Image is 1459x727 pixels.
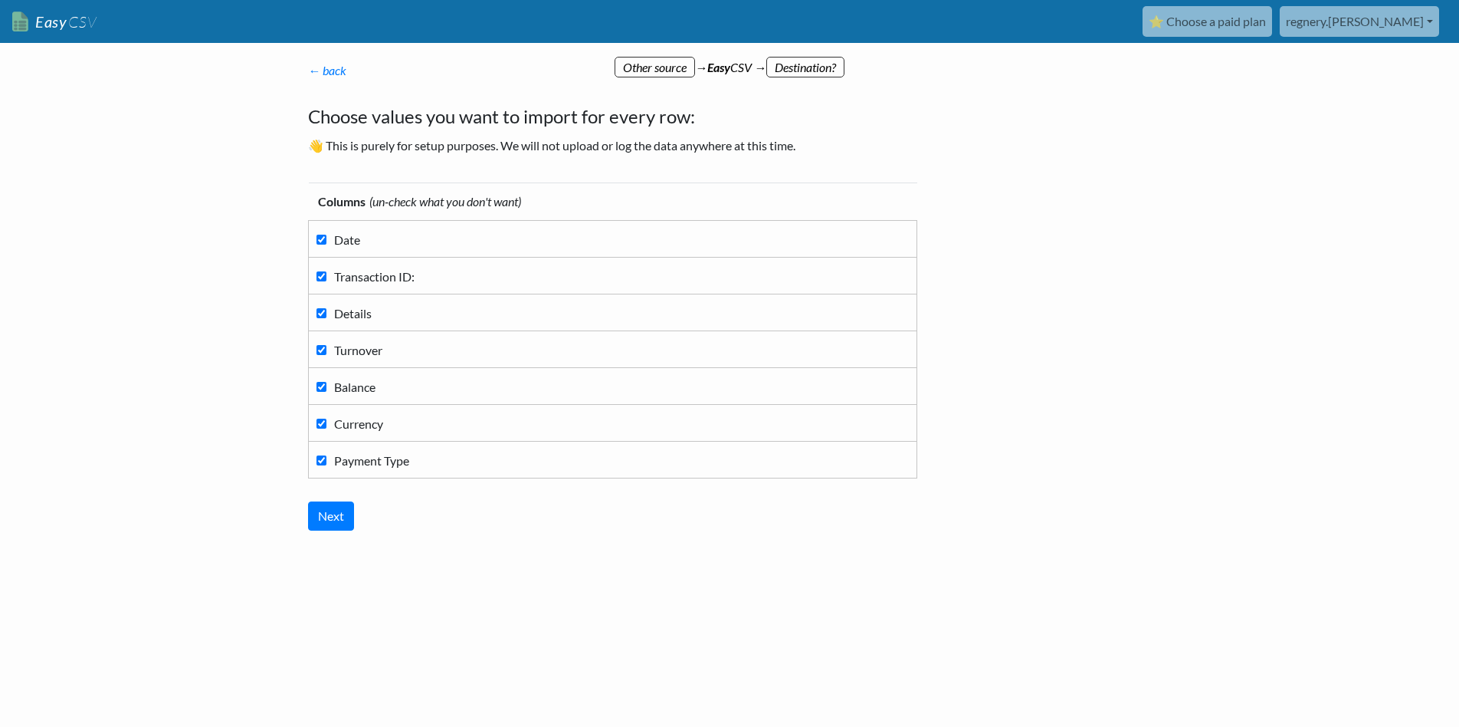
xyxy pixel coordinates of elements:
input: Next [308,502,354,531]
i: (un-check what you don't want) [369,194,521,209]
a: regnery.[PERSON_NAME] [1280,6,1439,37]
input: Balance [316,382,326,392]
span: Balance [334,380,375,394]
th: Columns [309,183,917,221]
p: 👋 This is purely for setup purposes. We will not upload or log the data anywhere at this time. [308,137,933,155]
input: Turnover [316,345,326,355]
span: Date [334,232,360,247]
span: Payment Type [334,453,409,468]
input: Transaction ID: [316,271,326,281]
span: Details [334,306,372,321]
span: Turnover [334,343,382,357]
h4: Choose values you want to import for every row: [308,103,933,130]
div: → CSV → [293,43,1166,77]
span: Transaction ID: [334,269,415,284]
input: Details [316,308,326,318]
input: Date [316,235,326,245]
span: CSV [67,12,97,31]
input: Currency [316,419,326,429]
a: ← back [308,63,346,77]
iframe: Drift Widget Chat Controller [1382,650,1441,709]
input: Payment Type [316,456,326,465]
a: EasyCSV [12,6,97,38]
a: ⭐ Choose a paid plan [1143,6,1272,37]
span: Currency [334,416,383,431]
